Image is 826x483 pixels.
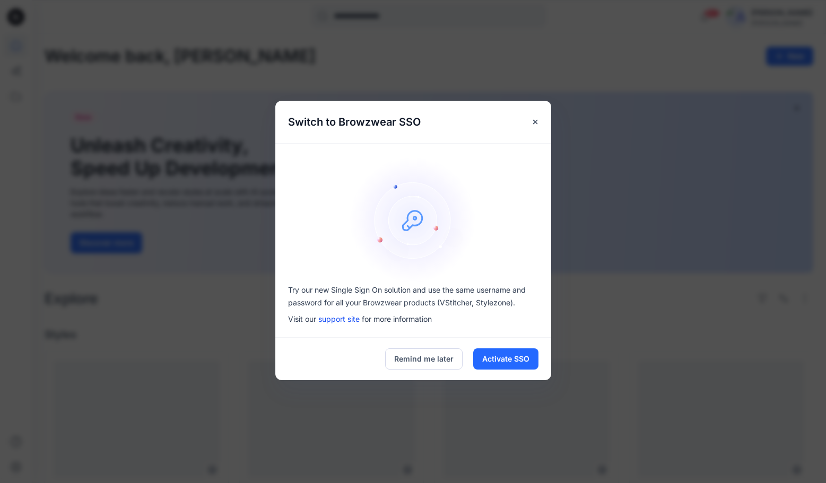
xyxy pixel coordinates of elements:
p: Try our new Single Sign On solution and use the same username and password for all your Browzwear... [288,284,538,309]
h5: Switch to Browzwear SSO [275,101,433,143]
a: support site [318,314,360,323]
button: Remind me later [385,348,463,370]
button: Close [526,112,545,131]
p: Visit our for more information [288,313,538,324]
img: onboarding-sz2.1ef2cb9c.svg [350,156,477,284]
button: Activate SSO [473,348,538,370]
